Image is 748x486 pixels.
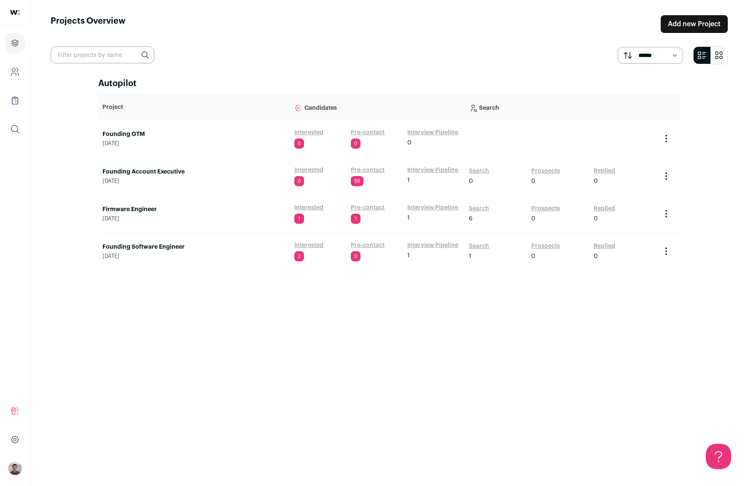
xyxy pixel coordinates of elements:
button: Project Actions [661,209,671,219]
p: Candidates [294,99,460,116]
a: Prospects [531,167,560,175]
a: Firmware Engineer [102,205,286,214]
span: [DATE] [102,253,286,260]
a: Prospects [531,204,560,213]
a: Company and ATS Settings [5,62,25,82]
span: 0 [594,214,598,223]
a: Interview Pipeline [407,166,458,174]
span: 1 [407,251,410,260]
a: Founding Account Executive [102,168,286,176]
a: Pre-contact [351,128,385,137]
span: 0 [407,138,412,147]
img: 18677093-medium_jpg [8,462,22,475]
span: 1 [294,214,304,224]
span: 2 [294,251,304,261]
span: 1 [407,176,410,185]
a: Search [469,242,489,250]
a: Projects [5,33,25,53]
span: [DATE] [102,215,286,222]
span: 0 [351,138,361,149]
img: wellfound-shorthand-0d5821cbd27db2630d0214b213865d53afaa358527fdda9d0ea32b1df1b89c2c.svg [10,10,20,15]
a: Pre-contact [351,204,385,212]
p: Project [102,103,286,111]
iframe: Help Scout Beacon - Open [706,444,731,469]
a: Search [469,204,489,213]
span: 1 [469,252,471,261]
button: Project Actions [661,133,671,144]
a: Search [469,167,489,175]
a: Replied [594,204,615,213]
a: Interested [294,166,323,174]
span: 0 [469,177,473,185]
span: 0 [531,177,535,185]
a: Replied [594,242,615,250]
span: 0 [594,177,598,185]
a: Pre-contact [351,166,385,174]
button: Project Actions [661,246,671,256]
span: 0 [594,252,598,261]
a: Prospects [531,242,560,250]
span: 0 [294,138,304,149]
a: Interview Pipeline [407,128,458,137]
a: Interested [294,128,323,137]
span: 0 [531,214,535,223]
span: 1 [351,214,361,224]
span: 0 [351,251,361,261]
a: Pre-contact [351,241,385,250]
a: Founding GTM [102,130,286,138]
span: 0 [531,252,535,261]
button: Project Actions [661,171,671,181]
button: Open dropdown [8,462,22,475]
a: Interview Pipeline [407,204,458,212]
span: 6 [469,214,473,223]
a: Founding Software Engineer [102,243,286,251]
a: Interested [294,204,323,212]
a: Interview Pipeline [407,241,458,250]
span: [DATE] [102,140,286,147]
span: 1 [407,214,410,222]
h1: Projects Overview [51,15,126,33]
p: Search [469,99,652,116]
a: Interested [294,241,323,250]
input: Filter projects by name [51,46,154,63]
h2: Autopilot [98,78,680,90]
a: Company Lists [5,90,25,111]
span: 58 [351,176,363,186]
span: [DATE] [102,178,286,185]
a: Add new Project [661,15,728,33]
a: Replied [594,167,615,175]
span: 0 [294,176,304,186]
